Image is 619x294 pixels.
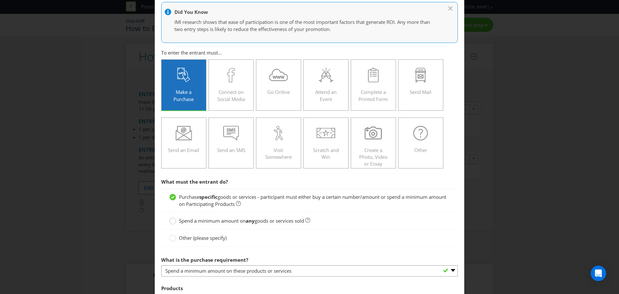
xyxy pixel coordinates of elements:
span: Other (please specify) [179,235,227,241]
span: goods or services - participant must either buy a certain number/amount or spend a minimum amount... [179,194,446,207]
span: Spend a minimum amount on [179,218,246,224]
span: Purchase [179,194,199,200]
span: Other [414,147,427,153]
span: Products [161,285,183,291]
span: Complete a Printed Form [359,89,388,102]
span: Visit Somewhere [265,147,292,160]
span: Send an SMS [217,147,245,153]
span: Attend an Event [315,89,337,102]
strong: any [246,218,255,224]
span: Scratch and Win [313,147,339,160]
p: IMI research shows that ease of participation is one of the most important factors that generate ... [174,19,438,33]
span: Send an Email [168,147,199,153]
strong: specific [199,194,218,200]
span: Send Mail [410,89,431,95]
span: Create a Photo, Video or Essay [359,147,388,167]
span: goods or services sold [255,218,304,224]
span: To enter the entrant must... [161,49,222,56]
span: Connect on Social Media [217,89,245,102]
span: What is the purchase requirement? [161,257,248,263]
span: Make a Purchase [173,89,194,102]
span: Go Online [267,89,290,95]
div: Open Intercom Messenger [591,266,606,281]
span: What must the entrant do? [161,178,228,185]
